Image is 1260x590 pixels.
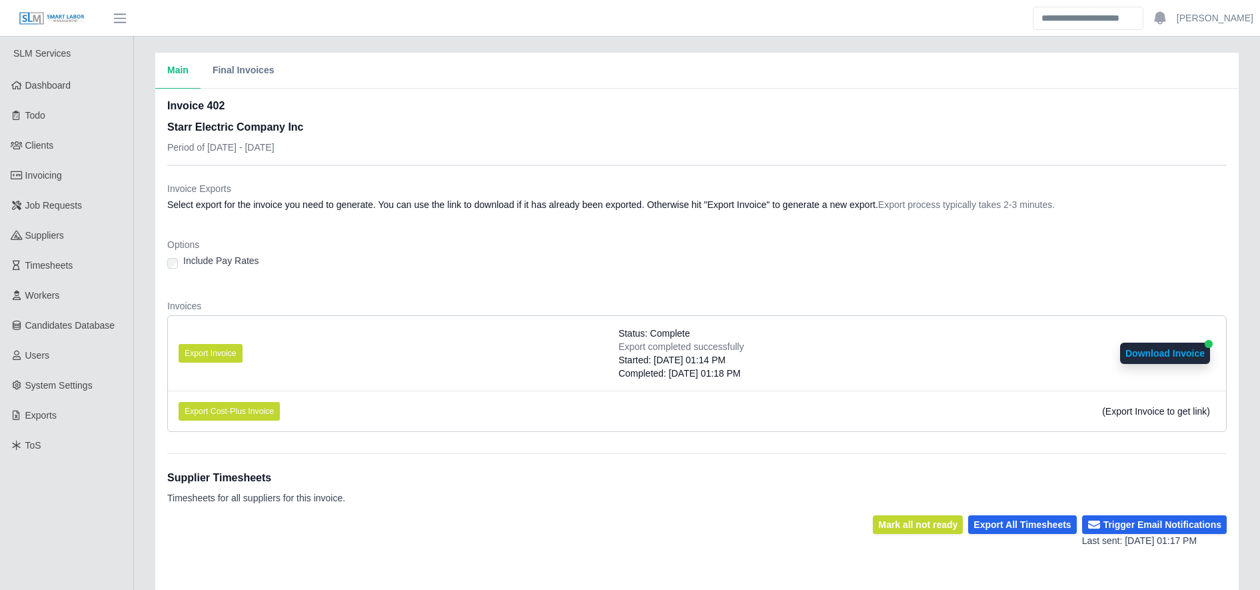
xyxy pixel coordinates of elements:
span: Suppliers [25,230,64,241]
span: Invoicing [25,170,62,181]
span: Dashboard [25,80,71,91]
dt: Invoice Exports [167,182,1227,195]
button: Trigger Email Notifications [1082,515,1227,534]
span: Timesheets [25,260,73,271]
dd: Select export for the invoice you need to generate. You can use the link to download if it has al... [167,198,1227,211]
span: Status: Complete [618,327,690,340]
span: SLM Services [13,48,71,59]
p: Timesheets for all suppliers for this invoice. [167,491,345,505]
span: Workers [25,290,60,301]
input: Search [1033,7,1143,30]
label: Include Pay Rates [183,254,259,267]
span: Clients [25,140,54,151]
dt: Options [167,238,1227,251]
h2: Invoice 402 [167,98,304,114]
p: Period of [DATE] - [DATE] [167,141,304,154]
img: SLM Logo [19,11,85,26]
span: System Settings [25,380,93,391]
a: Download Invoice [1120,348,1210,359]
h3: Starr Electric Company Inc [167,119,304,135]
dt: Invoices [167,299,1227,313]
span: Candidates Database [25,320,115,331]
h1: Supplier Timesheets [167,470,345,486]
span: (Export Invoice to get link) [1102,406,1210,417]
span: Exports [25,410,57,421]
button: Export All Timesheets [968,515,1076,534]
span: Todo [25,110,45,121]
button: Download Invoice [1120,343,1210,364]
span: Export process typically takes 2-3 minutes. [878,199,1055,210]
button: Export Cost-Plus Invoice [179,402,280,421]
button: Mark all not ready [873,515,963,534]
button: Export Invoice [179,344,243,363]
button: Main [155,53,201,89]
div: Last sent: [DATE] 01:17 PM [1082,534,1227,548]
div: Started: [DATE] 01:14 PM [618,353,744,367]
span: Job Requests [25,200,83,211]
a: [PERSON_NAME] [1177,11,1253,25]
div: Export completed successfully [618,340,744,353]
div: Completed: [DATE] 01:18 PM [618,367,744,380]
span: ToS [25,440,41,451]
span: Users [25,350,50,361]
button: Final Invoices [201,53,287,89]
